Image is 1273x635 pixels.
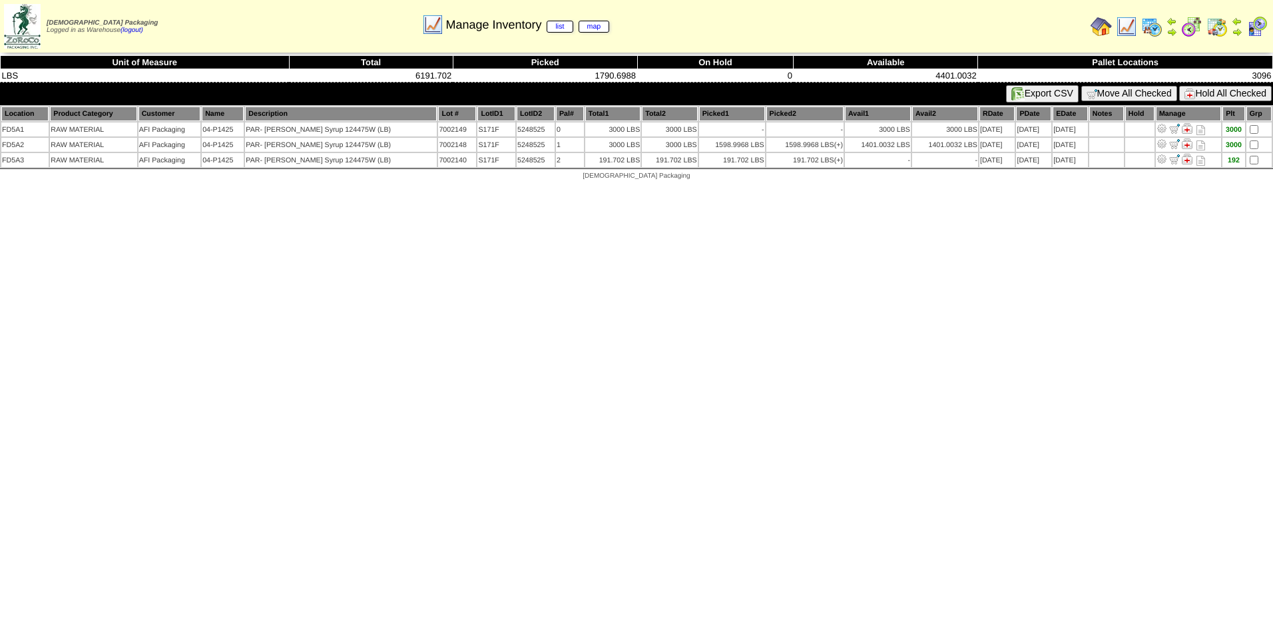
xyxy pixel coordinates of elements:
img: Adjust [1156,154,1167,164]
td: 3000 LBS [845,122,911,136]
td: [DATE] [1016,153,1051,167]
td: 4401.0032 [794,69,978,83]
td: PAR- [PERSON_NAME] Syrup 124475W (LB) [245,153,437,167]
a: map [579,21,610,33]
td: [DATE] [979,153,1015,167]
img: Adjust [1156,138,1167,149]
td: S171F [477,138,515,152]
td: 3000 LBS [642,138,697,152]
td: 1 [556,138,584,152]
td: 0 [556,122,584,136]
td: - [912,153,978,167]
th: Avail2 [912,106,978,121]
td: S171F [477,153,515,167]
td: - [845,153,911,167]
img: line_graph.gif [1116,16,1137,37]
td: 04-P1425 [202,138,244,152]
th: LotID1 [477,106,515,121]
th: PDate [1016,106,1051,121]
td: 191.702 LBS [766,153,844,167]
img: Move [1169,138,1180,149]
img: Move [1169,154,1180,164]
th: Location [1,106,49,121]
img: excel.gif [1011,87,1025,101]
button: Export CSV [1006,85,1079,103]
a: (logout) [121,27,143,34]
th: Notes [1089,106,1124,121]
td: 1401.0032 LBS [845,138,911,152]
td: AFI Packaging [138,153,200,167]
td: [DATE] [1053,122,1088,136]
td: [DATE] [979,138,1015,152]
td: FD5A2 [1,138,49,152]
th: Product Category [50,106,136,121]
span: Logged in as Warehouse [47,19,158,34]
td: 3000 LBS [642,122,697,136]
img: Adjust [1156,123,1167,134]
div: 3000 [1223,126,1244,134]
img: Move [1169,123,1180,134]
th: Description [245,106,437,121]
td: 5248525 [517,138,555,152]
td: 3000 LBS [585,122,640,136]
td: 7002148 [438,138,476,152]
td: - [699,122,765,136]
img: calendarblend.gif [1181,16,1202,37]
th: Available [794,56,978,69]
th: Lot # [438,106,476,121]
div: 192 [1223,156,1244,164]
td: RAW MATERIAL [50,153,136,167]
td: [DATE] [1053,138,1088,152]
img: Manage Hold [1182,154,1192,164]
img: calendarcustomer.gif [1246,16,1268,37]
td: - [766,122,844,136]
td: 1598.9968 LBS [699,138,765,152]
img: Manage Hold [1182,138,1192,149]
i: Note [1196,125,1205,135]
td: 1598.9968 LBS [766,138,844,152]
th: Pal# [556,106,584,121]
th: Picked1 [699,106,765,121]
th: Total1 [585,106,640,121]
th: Unit of Measure [1,56,290,69]
img: home.gif [1091,16,1112,37]
td: 1401.0032 LBS [912,138,978,152]
a: list [547,21,573,33]
th: Pallet Locations [978,56,1273,69]
td: FD5A1 [1,122,49,136]
td: 191.702 LBS [699,153,765,167]
td: 3000 LBS [912,122,978,136]
td: [DATE] [1016,138,1051,152]
th: Grp [1246,106,1272,121]
th: Name [202,106,244,121]
button: Hold All Checked [1179,86,1272,101]
td: 5248525 [517,153,555,167]
th: On Hold [637,56,794,69]
td: 191.702 LBS [642,153,697,167]
img: arrowleft.gif [1166,16,1177,27]
td: 5248525 [517,122,555,136]
th: Manage [1156,106,1221,121]
i: Note [1196,140,1205,150]
td: 6191.702 [289,69,453,83]
th: Picked [453,56,637,69]
td: 3000 LBS [585,138,640,152]
img: line_graph.gif [422,14,443,35]
td: 7002149 [438,122,476,136]
img: arrowright.gif [1232,27,1242,37]
td: 7002140 [438,153,476,167]
i: Note [1196,156,1205,166]
th: Avail1 [845,106,911,121]
td: [DATE] [1016,122,1051,136]
th: EDate [1053,106,1088,121]
button: Move All Checked [1081,86,1177,101]
td: 3096 [978,69,1273,83]
td: RAW MATERIAL [50,138,136,152]
td: PAR- [PERSON_NAME] Syrup 124475W (LB) [245,122,437,136]
span: [DEMOGRAPHIC_DATA] Packaging [47,19,158,27]
td: 2 [556,153,584,167]
td: AFI Packaging [138,122,200,136]
span: [DEMOGRAPHIC_DATA] Packaging [583,172,690,180]
img: cart.gif [1087,89,1097,99]
th: Hold [1125,106,1154,121]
